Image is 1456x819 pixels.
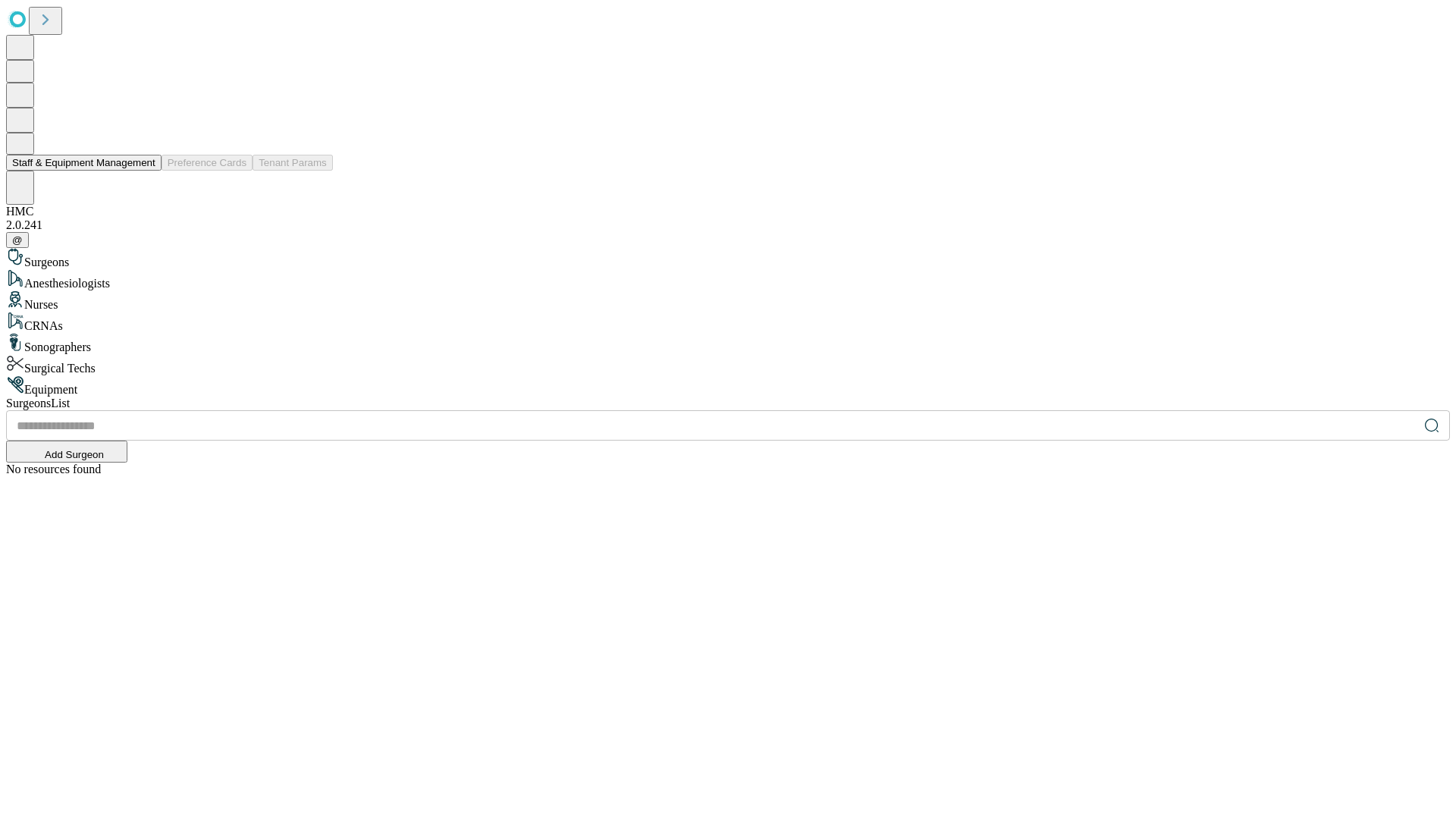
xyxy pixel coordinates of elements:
[6,205,1450,218] div: HMC
[6,375,1450,397] div: Equipment
[6,232,29,248] button: @
[6,397,1450,410] div: Surgeons List
[6,354,1450,375] div: Surgical Techs
[6,155,162,171] button: Staff & Equipment Management
[6,441,127,463] button: Add Surgeon
[6,333,1450,354] div: Sonographers
[6,248,1450,269] div: Surgeons
[162,155,253,171] button: Preference Cards
[12,234,23,246] span: @
[6,463,1450,476] div: No resources found
[253,155,333,171] button: Tenant Params
[6,269,1450,290] div: Anesthesiologists
[6,312,1450,333] div: CRNAs
[6,218,1450,232] div: 2.0.241
[6,290,1450,312] div: Nurses
[45,449,104,460] span: Add Surgeon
